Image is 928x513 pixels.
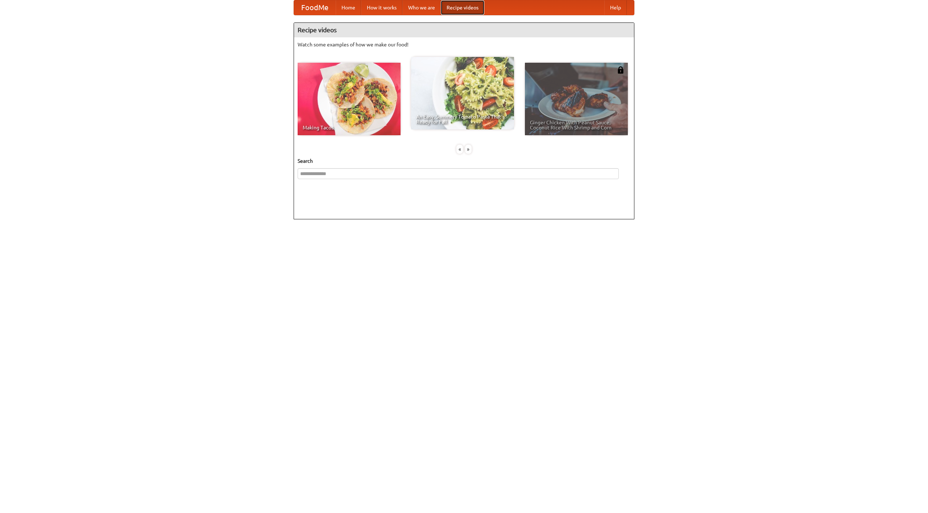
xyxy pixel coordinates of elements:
a: Who we are [402,0,441,15]
h5: Search [298,157,630,165]
h4: Recipe videos [294,23,634,37]
span: An Easy, Summery Tomato Pasta That's Ready for Fall [416,114,509,124]
a: Making Tacos [298,63,401,135]
img: 483408.png [617,66,624,74]
a: Help [604,0,627,15]
a: An Easy, Summery Tomato Pasta That's Ready for Fall [411,57,514,129]
div: « [456,145,463,154]
a: Home [336,0,361,15]
div: » [465,145,472,154]
a: How it works [361,0,402,15]
span: Making Tacos [303,125,395,130]
a: FoodMe [294,0,336,15]
a: Recipe videos [441,0,484,15]
p: Watch some examples of how we make our food! [298,41,630,48]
